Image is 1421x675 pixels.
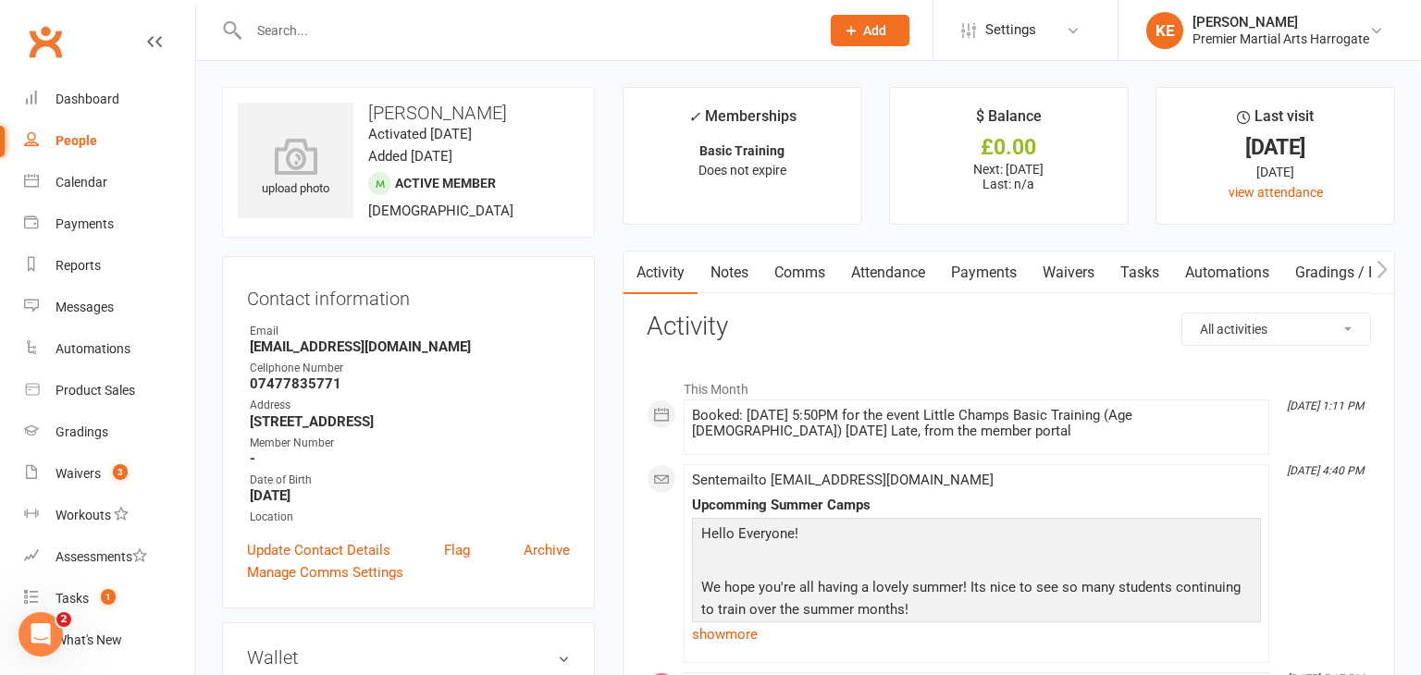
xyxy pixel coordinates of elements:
h3: Wallet [247,647,570,668]
div: Member Number [250,435,570,452]
div: Location [250,509,570,526]
strong: [STREET_ADDRESS] [250,413,570,430]
div: [DATE] [1173,162,1378,182]
strong: 07477835771 [250,375,570,392]
h3: [PERSON_NAME] [238,103,579,123]
a: Messages [24,287,195,328]
p: We hope you're all having a lovely summer! Its nice to see so many students continuing to train o... [697,576,1256,625]
button: Add [831,15,909,46]
div: Premier Martial Arts Harrogate [1192,31,1369,47]
strong: [EMAIL_ADDRESS][DOMAIN_NAME] [250,338,570,355]
a: Attendance [838,252,938,294]
a: Manage Comms Settings [247,561,403,583]
div: Workouts [56,508,111,522]
i: ✓ [688,108,700,126]
div: Gradings [56,424,108,439]
a: Dashboard [24,79,195,120]
span: [DEMOGRAPHIC_DATA] [368,202,513,219]
a: Archive [524,539,570,561]
a: Comms [761,252,838,294]
div: Product Sales [56,383,135,398]
span: Add [863,23,886,38]
div: Reports [56,258,101,273]
div: Payments [56,216,114,231]
div: Last visit [1237,104,1314,138]
a: Activity [624,252,698,294]
a: Waivers [1030,252,1107,294]
div: Memberships [688,104,797,139]
a: Payments [24,203,195,245]
div: Email [250,323,570,340]
div: Cellphone Number [250,360,570,377]
span: Active member [395,176,496,190]
span: Sent email to [EMAIL_ADDRESS][DOMAIN_NAME] [692,472,994,488]
a: Gradings [24,411,195,453]
h3: Contact information [247,281,570,309]
a: Waivers 3 [24,453,195,495]
span: 1 [101,589,116,605]
a: show more [692,621,1261,647]
a: Clubworx [22,18,68,65]
strong: Basic Training [699,143,785,158]
i: [DATE] 1:11 PM [1287,399,1364,412]
a: Automations [24,328,195,370]
a: Update Contact Details [247,539,390,561]
a: Payments [938,252,1030,294]
div: upload photo [238,138,353,199]
div: [PERSON_NAME] [1192,14,1369,31]
span: 3 [113,464,128,480]
div: Assessments [56,549,147,564]
div: Address [250,397,570,414]
a: Assessments [24,536,195,578]
strong: [DATE] [250,487,570,504]
i: [DATE] 4:40 PM [1287,464,1364,477]
a: Calendar [24,162,195,203]
div: Date of Birth [250,472,570,489]
a: Automations [1172,252,1282,294]
a: What's New [24,620,195,661]
input: Search... [243,18,807,43]
span: Settings [985,9,1036,51]
p: Next: [DATE] Last: n/a [907,162,1111,191]
div: Automations [56,341,130,356]
a: Tasks [1107,252,1172,294]
span: Does not expire [698,163,786,178]
a: Product Sales [24,370,195,411]
div: KE [1146,12,1183,49]
div: [DATE] [1173,138,1378,157]
a: Flag [444,539,470,561]
a: Reports [24,245,195,287]
iframe: Intercom live chat [19,612,63,657]
div: Booked: [DATE] 5:50PM for the event Little Champs Basic Training (Age [DEMOGRAPHIC_DATA]) [DATE] ... [692,408,1261,439]
a: People [24,120,195,162]
div: Tasks [56,591,89,606]
a: Notes [698,252,761,294]
div: £0.00 [907,138,1111,157]
div: Waivers [56,466,101,481]
p: Hello Everyone! [697,522,1256,549]
strong: - [250,450,570,467]
li: This Month [647,370,1371,399]
div: $ Balance [976,104,1042,138]
div: Messages [56,300,114,314]
div: What's New [56,632,122,647]
h3: Activity [647,313,1371,341]
time: Activated [DATE] [368,126,472,142]
div: Dashboard [56,92,119,106]
a: Tasks 1 [24,578,195,620]
div: People [56,133,97,148]
span: 2 [56,612,71,627]
a: view attendance [1229,185,1323,200]
div: Upcomming Summer Camps [692,497,1261,513]
a: Workouts [24,495,195,536]
time: Added [DATE] [368,148,452,165]
div: Calendar [56,175,107,190]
